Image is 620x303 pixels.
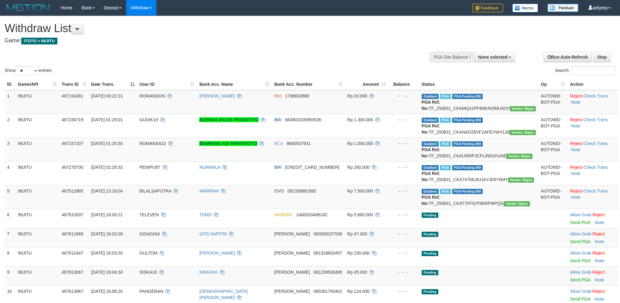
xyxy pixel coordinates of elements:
[440,118,451,123] span: Marked by aekgtr
[440,141,451,147] span: Marked by aekgtr
[504,201,530,206] span: Vendor URL: https://checkout31.1velocity.biz
[570,141,582,146] a: Reject
[391,117,417,123] div: - - -
[570,251,592,255] span: ·
[59,79,89,90] th: Trans ID: activate to sort column ascending
[62,93,83,98] span: 467192481
[139,212,159,217] span: 7ELEVEN
[422,213,438,218] span: Pending
[422,94,439,99] span: Grabbed
[274,93,281,98] span: BNI
[570,277,590,282] a: Send PGA
[422,141,439,147] span: Grabbed
[199,165,220,170] a: NURMALA
[568,228,618,247] td: ·
[62,289,83,294] span: 467613967
[347,141,373,146] span: Rp 1.000.000
[555,66,615,75] label: Search:
[595,277,604,282] a: Note
[347,251,370,255] span: Rp 150.000
[422,251,438,256] span: Pending
[452,189,483,194] span: PGA Pending
[62,212,83,217] span: 467610937
[91,117,123,122] span: [DATE] 01:25:01
[15,66,39,75] select: Showentries
[15,185,59,209] td: 99JITU
[15,161,59,185] td: 99JITU
[139,289,163,294] span: PANGERAN
[91,165,123,170] span: [DATE] 02:28:32
[422,171,440,182] b: PGA Ref. No:
[391,140,417,147] div: - - -
[584,117,608,122] a: Check Trans
[313,270,342,275] span: Copy 081239500495 to clipboard
[91,270,123,275] span: [DATE] 16:04:34
[568,114,618,138] td: · ·
[15,79,59,90] th: Game/API: activate to sort column ascending
[391,269,417,275] div: - - -
[15,138,59,161] td: 99JITU
[422,165,439,170] span: Grabbed
[5,38,407,44] h4: Game:
[89,79,137,90] th: Date Trans.: activate to sort column descending
[570,297,590,301] a: Send PGA
[199,270,217,275] a: NINGSIH
[391,93,417,99] div: - - -
[571,195,581,200] a: Note
[347,93,367,98] span: Rp 20.000
[5,114,15,138] td: 2
[139,231,160,236] span: GISAGISA
[347,231,367,236] span: Rp 47.000
[422,270,438,275] span: Pending
[285,117,321,122] span: Copy 664901026993536 to clipboard
[440,189,451,194] span: Marked by aeksupra
[5,209,15,228] td: 6
[422,118,439,123] span: Grabbed
[5,228,15,247] td: 7
[62,117,83,122] span: 467236719
[584,165,608,170] a: Check Trans
[568,185,618,209] td: · ·
[5,79,15,90] th: ID
[5,266,15,285] td: 9
[538,90,568,114] td: AUTOWD-BOT-PGA
[568,266,618,285] td: ·
[510,106,536,111] span: Vendor URL: https://checkout31.1velocity.biz
[5,66,52,75] label: Show entries
[15,266,59,285] td: 99JITU
[313,231,342,236] span: Copy 083839157536 to clipboard
[139,251,158,255] span: GULTOM
[139,270,157,275] span: SISKA16
[571,123,581,128] a: Note
[422,123,440,135] b: PGA Ref. No:
[5,22,407,35] h1: Withdraw List
[570,220,590,225] a: Send PGA
[274,212,292,217] span: MANDIRI
[91,231,123,236] span: [DATE] 16:02:09
[452,94,483,99] span: PGA Pending
[568,161,618,185] td: · ·
[274,251,310,255] span: [PERSON_NAME]
[570,251,591,255] a: Allow Grab
[15,247,59,266] td: 99JITU
[285,93,309,98] span: Copy 1798833888 to clipboard
[391,231,417,237] div: - - -
[62,251,83,255] span: 467612447
[440,165,451,170] span: Marked by aekgtr
[274,270,310,275] span: [PERSON_NAME]
[584,141,608,146] a: Check Trans
[570,270,592,275] span: ·
[391,188,417,194] div: - - -
[570,189,582,193] a: Reject
[274,165,281,170] span: BRI
[571,100,581,105] a: Note
[592,231,605,236] a: Reject
[91,189,123,193] span: [DATE] 13:18:04
[15,228,59,247] td: 99JITU
[287,189,316,193] span: Copy 082338661892 to clipboard
[388,79,419,90] th: Balance
[422,100,440,111] b: PGA Ref. No:
[452,141,483,147] span: PGA Pending
[570,117,582,122] a: Reject
[544,52,592,62] a: Run Auto-Refresh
